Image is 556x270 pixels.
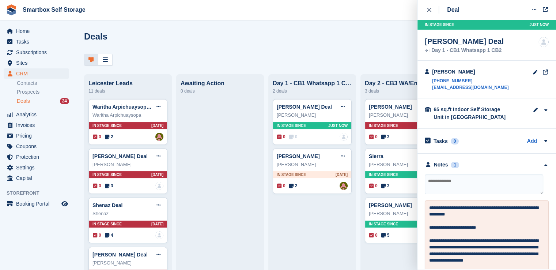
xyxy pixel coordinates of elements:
[16,68,60,79] span: CRM
[16,173,60,183] span: Capital
[16,120,60,130] span: Invoices
[4,37,69,47] a: menu
[432,78,508,84] a: [PHONE_NUMBER]
[538,37,549,47] img: deal-assignee-blank
[4,68,69,79] a: menu
[92,104,162,110] a: Waritha Arpichuaysopa Deal
[92,153,148,159] a: [PERSON_NAME] Deal
[4,47,69,57] a: menu
[277,153,319,159] a: [PERSON_NAME]
[92,112,163,119] div: Waritha Arpichuaysopa
[88,87,167,95] div: 11 deals
[369,183,378,189] span: 0
[4,199,69,209] a: menu
[17,98,30,105] span: Deals
[529,22,549,27] span: Just now
[93,232,101,239] span: 0
[369,172,398,177] span: In stage since
[181,87,260,95] div: 0 deals
[92,252,148,258] a: [PERSON_NAME] Deal
[6,4,17,15] img: stora-icon-8386f47178a22dfd0bd8f6a31ec36ba5ce8667c1dd55bd0f319d3a0aa187defe.svg
[340,133,348,141] a: deal-assignee-blank
[16,58,60,68] span: Sites
[369,112,440,119] div: [PERSON_NAME]
[84,31,107,41] h1: Deals
[369,134,378,140] span: 0
[4,109,69,120] a: menu
[16,47,60,57] span: Subscriptions
[277,104,332,110] a: [PERSON_NAME] Deal
[4,131,69,141] a: menu
[277,134,285,140] span: 0
[4,141,69,151] a: menu
[92,259,163,267] div: [PERSON_NAME]
[155,231,163,239] img: deal-assignee-blank
[92,221,122,227] span: In stage since
[4,26,69,36] a: menu
[425,37,504,46] div: [PERSON_NAME] Deal
[381,232,390,239] span: 5
[4,152,69,162] a: menu
[16,141,60,151] span: Coupons
[365,80,444,87] div: Day 2 - CB3 WA/Email 1
[451,162,459,168] div: 1
[369,210,440,217] div: [PERSON_NAME]
[16,152,60,162] span: Protection
[92,123,122,128] span: In stage since
[4,120,69,130] a: menu
[155,133,163,141] img: Alex Selenitsas
[181,80,260,87] div: Awaiting Action
[155,182,163,190] img: deal-assignee-blank
[434,138,448,145] h2: Tasks
[369,161,440,168] div: [PERSON_NAME]
[4,173,69,183] a: menu
[105,232,113,239] span: 4
[425,22,454,27] span: In stage since
[4,58,69,68] a: menu
[4,162,69,173] a: menu
[289,183,298,189] span: 2
[16,199,60,209] span: Booking Portal
[17,80,69,87] a: Contacts
[151,172,163,177] span: [DATE]
[88,80,167,87] div: Leicester Leads
[16,26,60,36] span: Home
[151,123,163,128] span: [DATE]
[527,137,537,146] a: Add
[93,183,101,189] span: 0
[369,202,412,208] a: [PERSON_NAME]
[105,183,113,189] span: 3
[60,199,69,208] a: Preview store
[328,123,348,128] span: Just now
[369,221,398,227] span: In stage since
[92,210,163,217] div: Shenaz
[381,134,390,140] span: 3
[16,162,60,173] span: Settings
[17,89,39,95] span: Prospects
[277,123,306,128] span: In stage since
[369,104,412,110] a: [PERSON_NAME]
[340,182,348,190] a: Alex Selenitsas
[289,134,298,140] span: 0
[447,5,459,14] div: Deal
[92,161,163,168] div: [PERSON_NAME]
[277,161,348,168] div: [PERSON_NAME]
[434,161,448,169] div: Notes
[92,172,122,177] span: In stage since
[277,183,285,189] span: 0
[92,202,122,208] a: Shenaz Deal
[369,153,383,159] a: Sierra
[369,123,398,128] span: In stage since
[20,4,88,16] a: Smartbox Self Storage
[381,183,390,189] span: 3
[105,134,113,140] span: 2
[151,221,163,227] span: [DATE]
[451,138,459,145] div: 0
[365,87,444,95] div: 3 deals
[273,80,352,87] div: Day 1 - CB1 Whatsapp 1 CB2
